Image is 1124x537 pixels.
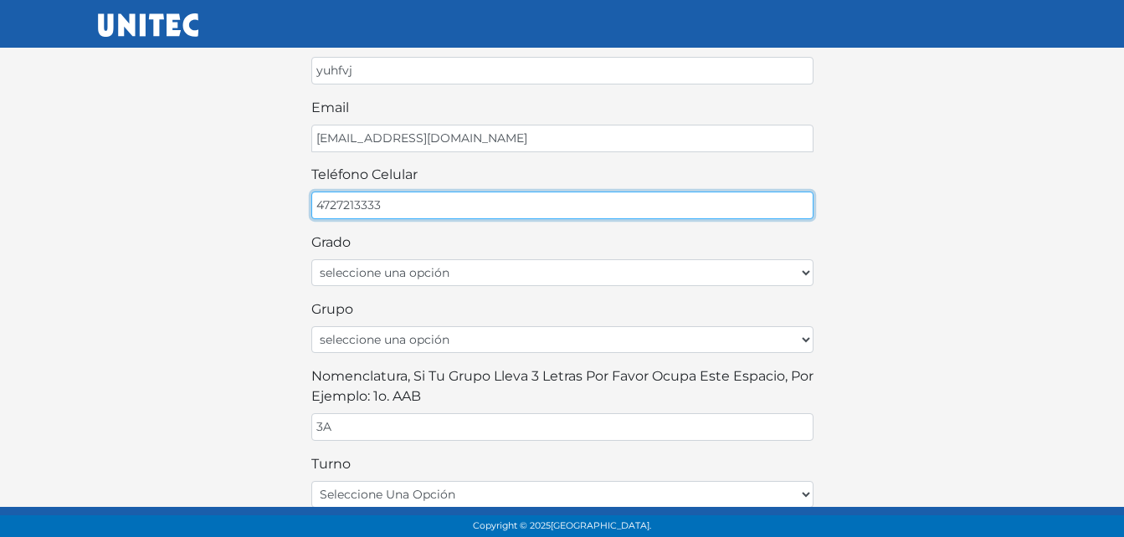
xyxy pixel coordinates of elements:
[311,98,349,118] label: email
[311,366,813,407] label: Nomenclatura, si tu grupo lleva 3 letras por favor ocupa este espacio, por ejemplo: 1o. AAB
[311,125,813,152] input: ejemplo: email@unitec.mx
[311,413,813,441] input: ejemplo: N/A
[311,299,353,320] label: Grupo
[311,165,418,185] label: teléfono celular
[311,192,813,219] input: ejemplo: 5553259000
[311,454,351,474] label: turno
[551,520,651,531] span: [GEOGRAPHIC_DATA].
[311,57,813,84] input: ejemplo: Smith
[98,13,198,37] img: UNITEC
[311,233,351,253] label: Grado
